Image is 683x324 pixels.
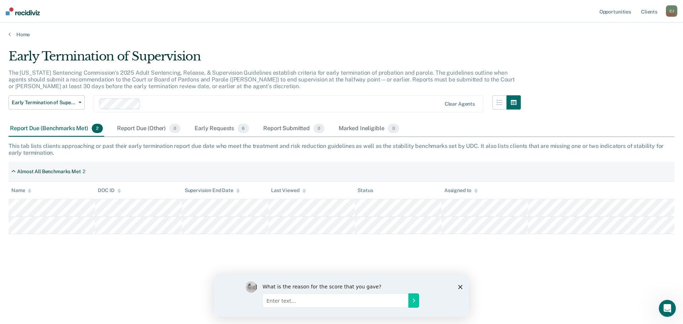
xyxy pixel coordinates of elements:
[92,124,103,133] span: 2
[98,187,121,193] div: DOC ID
[9,143,674,156] div: This tab lists clients approaching or past their early termination report due date who meet the t...
[9,69,515,90] p: The [US_STATE] Sentencing Commission’s 2025 Adult Sentencing, Release, & Supervision Guidelines e...
[193,121,250,137] div: Early Requests6
[271,187,306,193] div: Last Viewed
[388,124,399,133] span: 0
[238,124,249,133] span: 6
[9,166,88,177] div: Almost All Benchmarks Met2
[169,124,180,133] span: 0
[214,274,469,317] iframe: Survey by Kim from Recidiviz
[6,7,40,15] img: Recidiviz
[9,95,85,110] button: Early Termination of Supervision
[185,187,240,193] div: Supervision End Date
[83,169,85,175] div: 2
[337,121,401,137] div: Marked Ineligible0
[9,49,521,69] div: Early Termination of Supervision
[11,187,31,193] div: Name
[12,100,76,106] span: Early Termination of Supervision
[666,5,677,17] button: CJ
[313,124,324,133] span: 0
[444,187,478,193] div: Assigned to
[659,300,676,317] iframe: Intercom live chat
[17,169,81,175] div: Almost All Benchmarks Met
[262,121,326,137] div: Report Submitted0
[358,187,373,193] div: Status
[445,101,475,107] div: Clear agents
[9,31,674,38] a: Home
[9,121,104,137] div: Report Due (Benchmarks Met)2
[666,5,677,17] div: C J
[116,121,182,137] div: Report Due (Other)0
